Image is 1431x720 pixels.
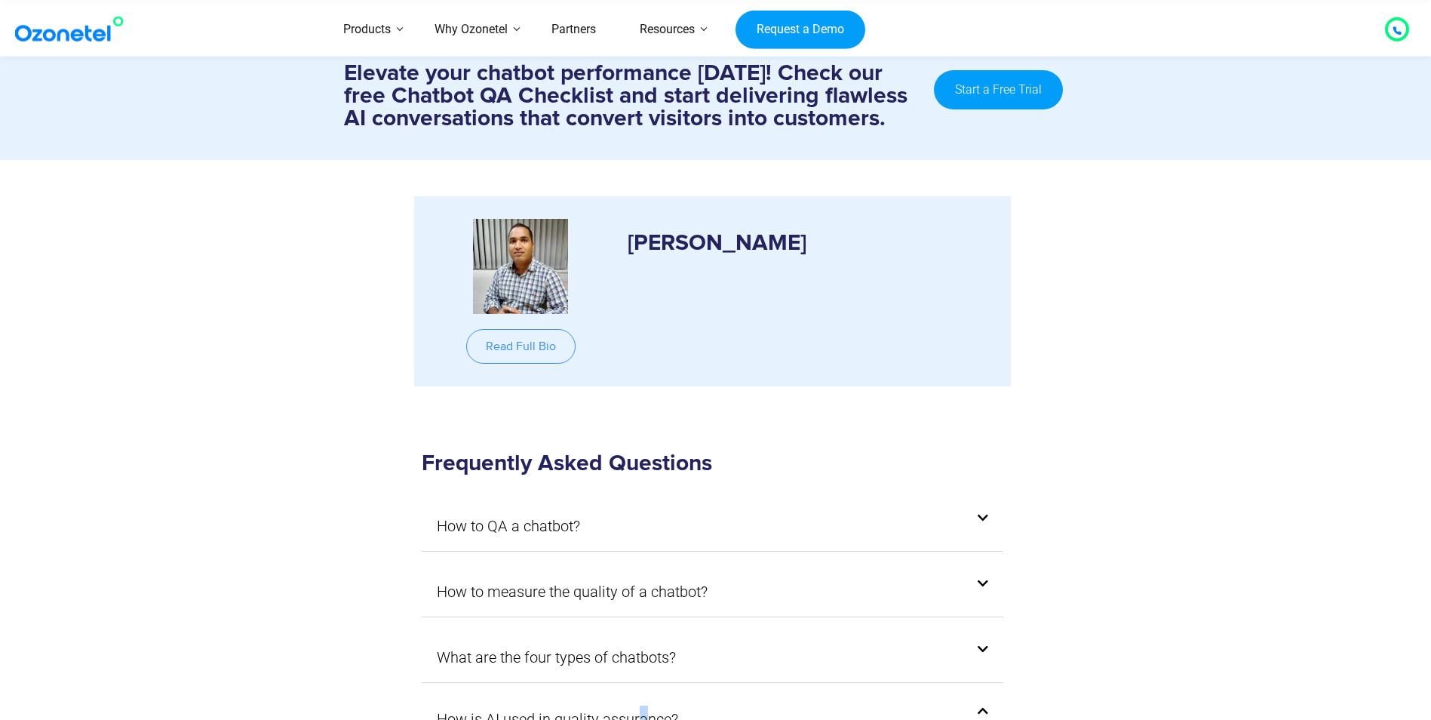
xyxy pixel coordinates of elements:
div: What are the four types of chatbots? [422,632,1004,682]
a: Resources [618,3,717,57]
a: Read Full Bio [466,329,576,364]
a: How to measure the quality of a chatbot? [437,578,708,605]
div: How to QA a chatbot? [422,501,1004,551]
a: Request a Demo [735,10,864,49]
h5: Elevate your chatbot performance [DATE]! Check our free Chatbot QA Checklist and start delivering... [344,62,919,130]
h3: Frequently Asked Questions [422,449,1004,478]
h3: [PERSON_NAME] [628,219,988,253]
div: How to measure the quality of a chatbot? [422,567,1004,617]
a: Why Ozonetel [413,3,530,57]
a: Products [321,3,413,57]
a: Partners [530,3,618,57]
a: Start a Free Trial [934,70,1062,109]
a: How to QA a chatbot? [437,512,580,540]
span: Read Full Bio [486,340,556,352]
a: What are the four types of chatbots? [437,644,676,671]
